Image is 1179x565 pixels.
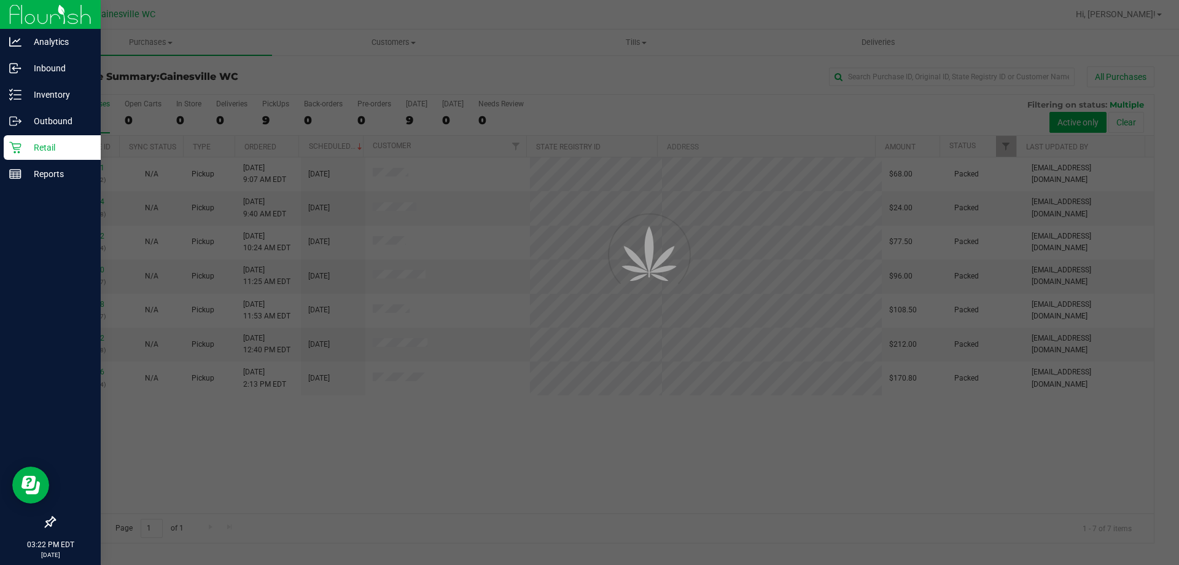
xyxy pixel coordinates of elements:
[12,467,49,504] iframe: Resource center
[6,539,95,550] p: 03:22 PM EDT
[9,89,21,101] inline-svg: Inventory
[21,87,95,102] p: Inventory
[9,141,21,154] inline-svg: Retail
[9,62,21,74] inline-svg: Inbound
[21,61,95,76] p: Inbound
[9,115,21,127] inline-svg: Outbound
[6,550,95,559] p: [DATE]
[21,167,95,181] p: Reports
[9,36,21,48] inline-svg: Analytics
[21,114,95,128] p: Outbound
[21,140,95,155] p: Retail
[21,34,95,49] p: Analytics
[9,168,21,180] inline-svg: Reports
